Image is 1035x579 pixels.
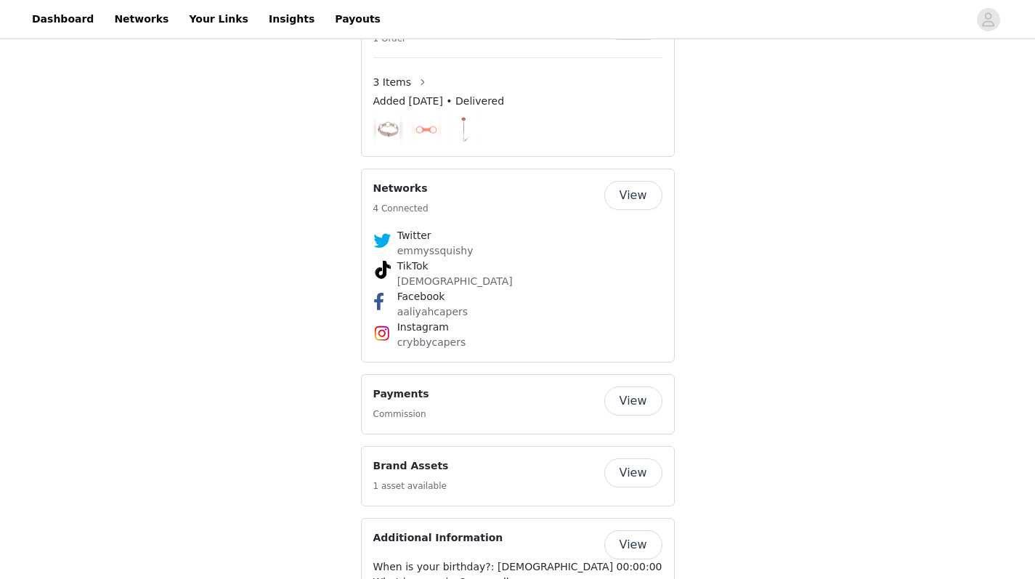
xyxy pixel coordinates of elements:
[23,3,102,36] a: Dashboard
[373,408,429,421] h5: Commission
[981,8,995,31] div: avatar
[397,228,638,243] h4: Twitter
[373,325,391,342] img: Instagram Icon
[373,530,503,546] h4: Additional Information
[412,111,442,148] img: Image Background Blur
[373,458,449,474] h4: Brand Assets
[397,304,638,320] p: aaliyahcapers
[450,111,480,148] img: Image Background Blur
[105,3,177,36] a: Networks
[397,274,638,289] p: [DEMOGRAPHIC_DATA]
[361,169,675,363] div: Networks
[604,458,662,487] button: View
[373,386,429,402] h4: Payments
[397,289,638,304] h4: Facebook
[373,94,505,109] span: Added [DATE] • Delivered
[373,479,449,493] h5: 1 asset available
[397,320,638,335] h4: Instagram
[373,75,412,90] span: 3 Items
[453,115,476,145] img: Peaches 'n CreaMe Kiss Crop
[397,243,638,259] p: emmyssquishy
[373,202,429,215] h5: 4 Connected
[361,446,675,506] div: Brand Assets
[180,3,257,36] a: Your Links
[397,259,638,274] h4: TikTok
[604,181,662,210] button: View
[373,561,662,572] span: When is your birthday?: [DEMOGRAPHIC_DATA] 00:00:00
[604,386,662,416] button: View
[361,374,675,434] div: Payments
[415,115,438,145] img: Peaches 'n CreaMe Large Silicone Cuffs
[373,181,429,196] h4: Networks
[397,335,638,350] p: crybbycapers
[260,3,323,36] a: Insights
[376,115,399,145] img: Peaches 'n CreaMe Ring Day Collar
[326,3,389,36] a: Payouts
[373,111,403,148] img: Image Background Blur
[604,530,662,559] button: View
